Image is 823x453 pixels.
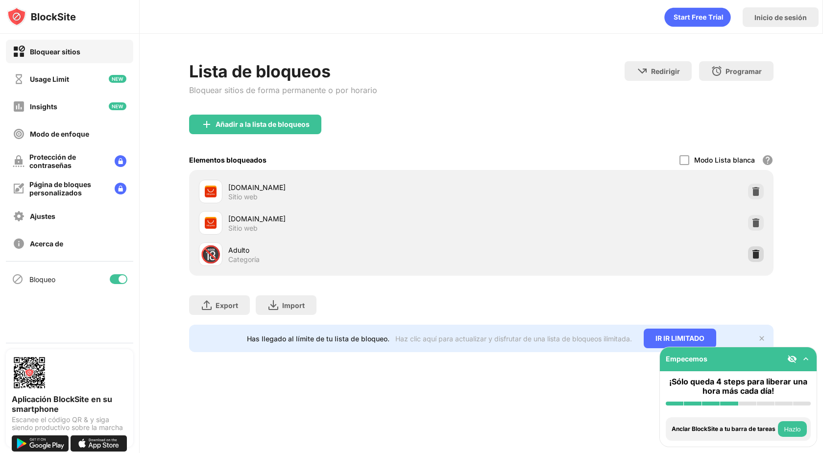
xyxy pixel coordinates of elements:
div: Anclar BlockSite a tu barra de tareas [672,426,775,432]
img: download-on-the-app-store.svg [71,435,127,452]
div: Bloquear sitios [30,48,80,56]
div: Categoría [228,255,260,264]
div: Aplicación BlockSite en su smartphone [12,394,127,414]
img: get-it-on-google-play.svg [12,435,69,452]
div: Has llegado al límite de tu lista de bloqueo. [247,334,389,343]
div: Protección de contraseñas [29,153,107,169]
div: Inicio de sesión [754,13,807,22]
img: favicons [205,186,217,197]
img: lock-menu.svg [115,183,126,194]
img: eye-not-visible.svg [787,354,797,364]
div: Elementos bloqueados [189,156,266,164]
img: omni-setup-toggle.svg [801,354,811,364]
img: new-icon.svg [109,102,126,110]
img: block-on.svg [13,46,25,58]
img: settings-off.svg [13,210,25,222]
div: Página de bloques personalizados [29,180,107,197]
div: Export [216,301,238,310]
div: Redirigir [651,67,680,75]
div: [DOMAIN_NAME] [228,214,482,224]
div: ¡Sólo queda 4 steps para liberar una hora más cada día! [666,377,811,396]
img: logo-blocksite.svg [7,7,76,26]
button: Hazlo [778,421,807,437]
div: Sitio web [228,192,258,201]
img: new-icon.svg [109,75,126,83]
div: Escanee el código QR & y siga siendo productivo sobre la marcha [12,416,127,431]
img: x-button.svg [758,334,766,342]
div: 🔞 [200,244,221,264]
img: about-off.svg [13,238,25,250]
img: time-usage-off.svg [13,73,25,85]
div: Sitio web [228,224,258,233]
div: Acerca de [30,239,63,248]
div: Import [282,301,305,310]
div: Ajustes [30,212,55,220]
img: insights-off.svg [13,100,25,113]
div: IR IR LIMITADO [644,329,716,348]
div: Insights [30,102,57,111]
div: Haz clic aquí para actualizar y disfrutar de una lista de bloqueos ilimitada. [395,334,632,343]
div: Modo Lista blanca [694,156,755,164]
div: Modo de enfoque [30,130,89,138]
div: Añadir a la lista de bloqueos [216,120,310,128]
div: Empecemos [666,355,707,363]
div: [DOMAIN_NAME] [228,182,482,192]
div: animation [664,7,731,27]
div: Lista de bloqueos [189,61,377,81]
img: favicons [205,217,217,229]
img: blocking-icon.svg [12,273,24,285]
div: Usage Limit [30,75,69,83]
img: lock-menu.svg [115,155,126,167]
img: focus-off.svg [13,128,25,140]
img: customize-block-page-off.svg [13,183,24,194]
div: Bloqueo [29,275,55,284]
img: password-protection-off.svg [13,155,24,167]
div: Bloquear sitios de forma permanente o por horario [189,85,377,95]
div: Programar [726,67,762,75]
img: options-page-qr-code.png [12,355,47,390]
div: Adulto [228,245,482,255]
